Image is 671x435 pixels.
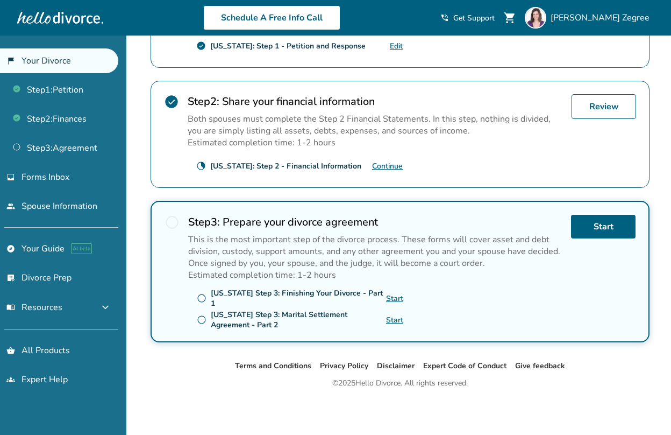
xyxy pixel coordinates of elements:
[386,315,403,325] a: Start
[188,269,562,281] p: Estimated completion time: 1-2 hours
[196,41,206,51] span: check_circle
[6,273,15,282] span: list_alt_check
[6,301,62,313] span: Resources
[332,377,468,390] div: © 2025 Hello Divorce. All rights reserved.
[572,94,636,119] a: Review
[210,161,361,171] div: [US_STATE]: Step 2 - Financial Information
[188,215,562,229] h2: Prepare your divorce agreement
[22,171,69,183] span: Forms Inbox
[440,13,495,23] a: phone_in_talkGet Support
[6,202,15,211] span: people
[515,360,565,373] li: Give feedback
[235,361,311,371] a: Terms and Conditions
[188,113,563,137] p: Both spouses must complete the Step 2 Financial Statements. In this step, nothing is divided, you...
[99,301,112,314] span: expand_more
[188,137,563,149] p: Estimated completion time: 1-2 hours
[203,5,340,30] a: Schedule A Free Info Call
[320,361,368,371] a: Privacy Policy
[165,215,180,230] span: radio_button_unchecked
[71,243,92,254] span: AI beta
[503,11,516,24] span: shopping_cart
[423,361,506,371] a: Expert Code of Conduct
[210,41,366,51] div: [US_STATE]: Step 1 - Petition and Response
[188,94,219,109] strong: Step 2 :
[6,375,15,384] span: groups
[6,346,15,355] span: shopping_basket
[6,57,15,65] span: flag_2
[196,161,206,171] span: clock_loader_40
[440,13,449,22] span: phone_in_talk
[372,161,403,171] a: Continue
[386,293,403,304] a: Start
[377,360,415,373] li: Disclaimer
[211,310,386,330] div: [US_STATE] Step 3: Marital Settlement Agreement - Part 2
[6,244,15,253] span: explore
[551,12,654,24] span: [PERSON_NAME] Zegree
[617,383,671,435] iframe: Chat Widget
[571,215,636,238] a: Start
[211,288,386,308] div: [US_STATE] Step 3: Finishing Your Divorce - Part 1
[164,94,179,109] span: check_circle
[453,13,495,23] span: Get Support
[6,303,15,312] span: menu_book
[188,94,563,109] h2: Share your financial information
[188,234,562,269] p: This is the most important step of the divorce process. These forms will cover asset and debt div...
[188,215,220,229] strong: Step 3 :
[197,315,206,325] span: radio_button_unchecked
[197,293,206,303] span: radio_button_unchecked
[390,41,403,51] a: Edit
[6,173,15,181] span: inbox
[525,7,546,29] img: Sarah Zegree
